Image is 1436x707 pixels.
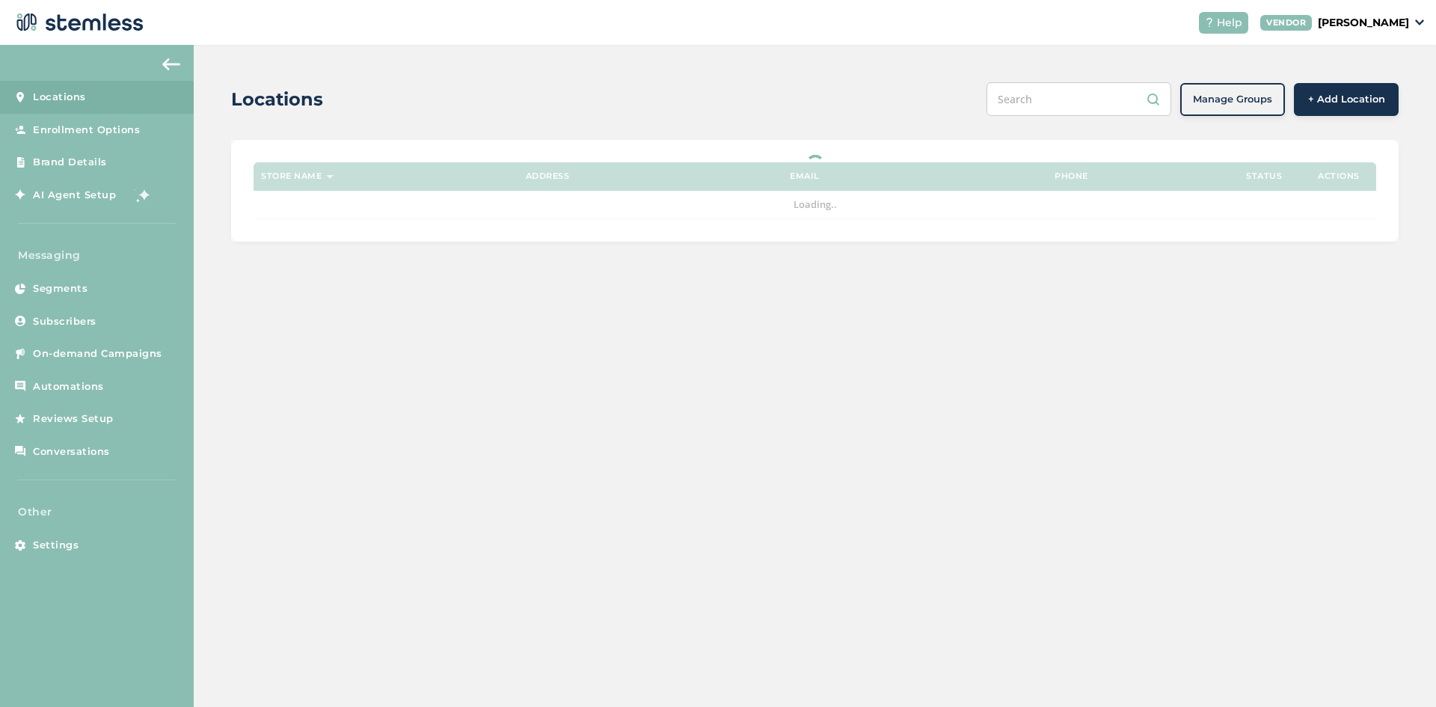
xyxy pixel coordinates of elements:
span: Brand Details [33,155,107,170]
div: VENDOR [1260,15,1312,31]
img: icon_down-arrow-small-66adaf34.svg [1415,19,1424,25]
p: [PERSON_NAME] [1318,15,1409,31]
button: + Add Location [1294,83,1399,116]
span: Subscribers [33,314,96,329]
h2: Locations [231,86,323,113]
span: Automations [33,379,104,394]
span: Locations [33,90,86,105]
img: logo-dark-0685b13c.svg [12,7,144,37]
span: Help [1217,15,1242,31]
span: Settings [33,538,79,553]
img: icon-arrow-back-accent-c549486e.svg [162,58,180,70]
span: On-demand Campaigns [33,346,162,361]
button: Manage Groups [1180,83,1285,116]
input: Search [987,82,1171,116]
img: glitter-stars-b7820f95.gif [127,180,157,209]
span: Reviews Setup [33,411,114,426]
img: icon-help-white-03924b79.svg [1205,18,1214,27]
iframe: Chat Widget [1361,635,1436,707]
span: + Add Location [1308,92,1385,107]
span: Conversations [33,444,110,459]
span: AI Agent Setup [33,188,116,203]
span: Segments [33,281,88,296]
span: Manage Groups [1193,92,1272,107]
span: Enrollment Options [33,123,140,138]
